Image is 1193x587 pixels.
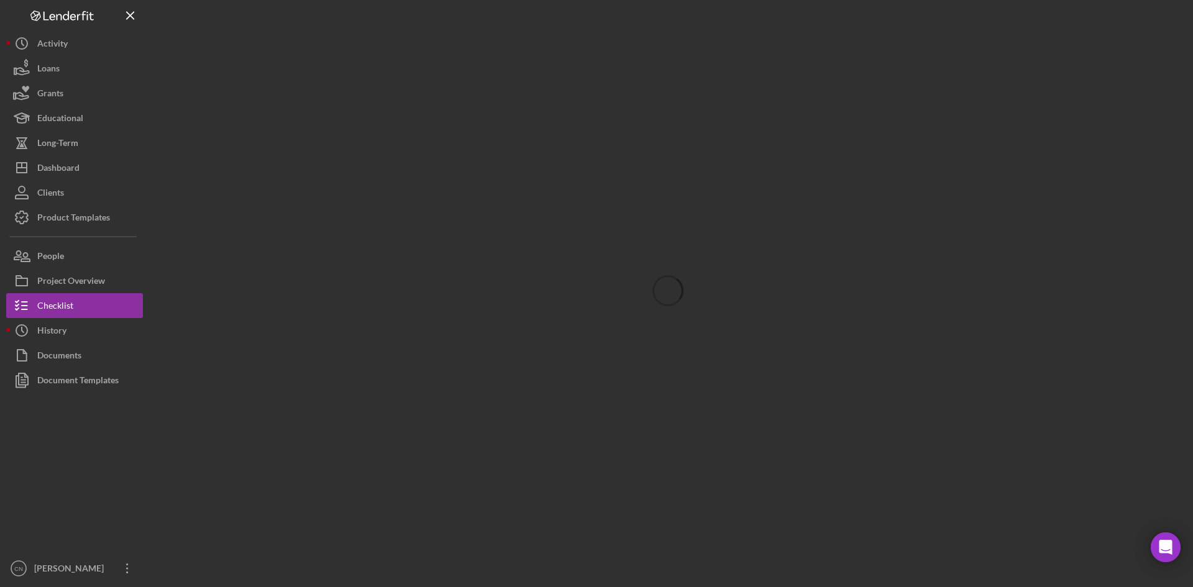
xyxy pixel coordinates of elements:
button: Project Overview [6,268,143,293]
button: Loans [6,56,143,81]
button: History [6,318,143,343]
button: Product Templates [6,205,143,230]
div: Clients [37,180,64,208]
div: People [37,243,64,271]
div: Checklist [37,293,73,321]
button: Dashboard [6,155,143,180]
div: Document Templates [37,368,119,396]
button: Document Templates [6,368,143,393]
div: Loans [37,56,60,84]
text: CN [14,565,23,572]
div: Educational [37,106,83,134]
div: Project Overview [37,268,105,296]
button: Activity [6,31,143,56]
button: People [6,243,143,268]
div: Grants [37,81,63,109]
div: Long-Term [37,130,78,158]
button: Clients [6,180,143,205]
div: Activity [37,31,68,59]
div: Open Intercom Messenger [1151,532,1181,562]
div: Dashboard [37,155,80,183]
div: History [37,318,66,346]
div: Product Templates [37,205,110,233]
div: [PERSON_NAME] [31,556,112,584]
button: Grants [6,81,143,106]
button: Educational [6,106,143,130]
button: Checklist [6,293,143,318]
button: Long-Term [6,130,143,155]
button: Documents [6,343,143,368]
button: CN[PERSON_NAME] [6,556,143,581]
div: Documents [37,343,81,371]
